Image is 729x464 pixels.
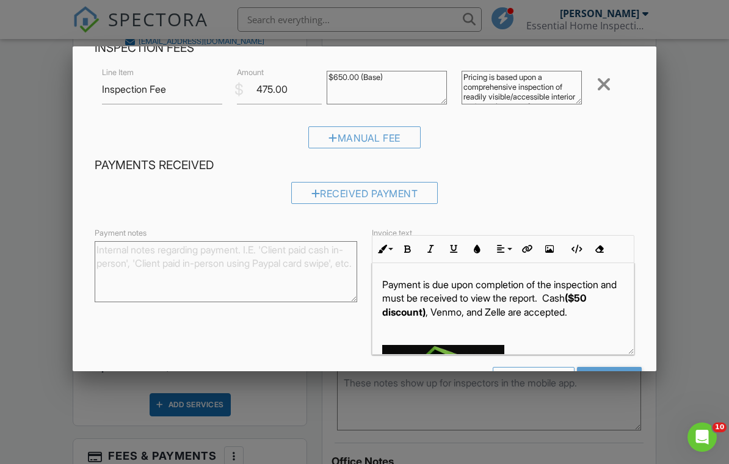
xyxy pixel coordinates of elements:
input: Save [577,367,642,389]
button: Inline Style [372,237,396,261]
strong: ($50 discount) [382,292,586,317]
button: Insert Image (⌘P) [538,237,561,261]
div: Manual Fee [308,126,421,148]
button: Underline (⌘U) [442,237,465,261]
h4: Inspection Fees [95,40,634,56]
p: Payment is due upon completion of the inspection and must be received to view the report. Cash , ... [382,278,624,319]
div: Cancel [493,367,575,389]
button: Italic (⌘I) [419,237,442,261]
label: Invoice text [372,227,412,238]
label: Payment notes [95,227,147,238]
button: Code View [564,237,587,261]
iframe: Intercom live chat [687,422,717,452]
span: 10 [713,422,727,432]
label: Line Item [102,67,134,78]
button: Clear Formatting [587,237,611,261]
a: Received Payment [291,190,438,202]
a: Manual Fee [308,134,421,147]
div: $ [234,79,244,100]
div: Received Payment [291,182,438,204]
label: Amount [237,67,264,78]
button: Colors [465,237,488,261]
textarea: Pricing is based upon a comprehensive inspection of readily visible/accessible interior and exter... [462,71,582,104]
h4: Payments Received [95,158,634,173]
button: Insert Link (⌘K) [515,237,538,261]
textarea: $650.00 (Base) [327,71,447,104]
button: Bold (⌘B) [396,237,419,261]
img: Screenshot_20250703_135209_Gmail.jpg [382,345,504,429]
button: Align [491,237,515,261]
